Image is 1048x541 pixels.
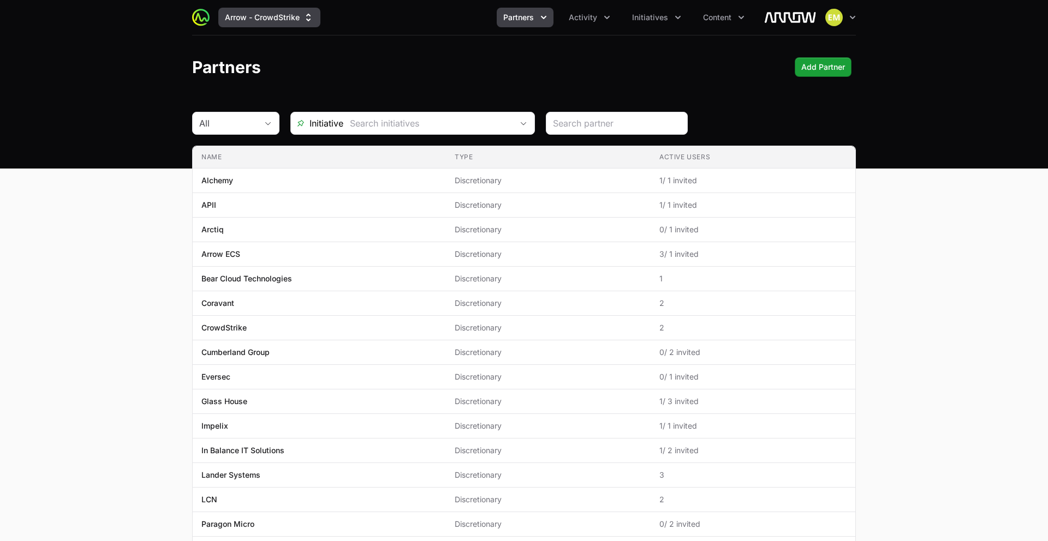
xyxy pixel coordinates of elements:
span: Discretionary [455,347,642,358]
span: Discretionary [455,420,642,431]
span: 2 [659,494,847,505]
th: Type [446,146,651,169]
th: Name [193,146,446,169]
div: Initiatives menu [626,8,688,27]
span: 2 [659,298,847,309]
span: 0 / 1 invited [659,371,847,382]
span: Content [703,12,731,23]
p: CrowdStrike [201,322,247,333]
span: 0 / 2 invited [659,347,847,358]
span: Discretionary [455,175,642,186]
button: Partners [497,8,553,27]
button: Add Partner [795,57,851,77]
span: Discretionary [455,470,642,480]
div: Main navigation [210,8,751,27]
span: Discretionary [455,371,642,382]
div: Partners menu [497,8,553,27]
button: All [193,112,279,134]
p: Eversec [201,371,230,382]
span: 1 / 2 invited [659,445,847,456]
span: Discretionary [455,494,642,505]
p: Glass House [201,396,247,407]
span: 1 / 1 invited [659,200,847,211]
span: Activity [569,12,597,23]
div: Activity menu [562,8,617,27]
p: Impelix [201,420,228,431]
div: Supplier switch menu [218,8,320,27]
span: 3 / 1 invited [659,249,847,260]
th: Active Users [651,146,855,169]
span: Discretionary [455,322,642,333]
span: 1 / 3 invited [659,396,847,407]
span: 3 [659,470,847,480]
button: Arrow - CrowdStrike [218,8,320,27]
p: Paragon Micro [201,519,254,530]
p: Lander Systems [201,470,260,480]
p: Arctiq [201,224,224,235]
div: Open [513,112,534,134]
span: 0 / 2 invited [659,519,847,530]
p: In Balance IT Solutions [201,445,284,456]
span: Initiative [291,117,343,130]
span: Discretionary [455,273,642,284]
div: All [199,117,257,130]
img: Arrow [764,7,817,28]
p: LCN [201,494,217,505]
p: Bear Cloud Technologies [201,273,292,284]
span: Initiatives [632,12,668,23]
p: Cumberland Group [201,347,270,358]
input: Search initiatives [343,112,513,134]
span: Add Partner [801,61,845,74]
h1: Partners [192,57,261,77]
span: Partners [503,12,534,23]
div: Primary actions [795,57,851,77]
span: Discretionary [455,200,642,211]
img: ActivitySource [192,9,210,26]
span: Discretionary [455,396,642,407]
span: 1 / 1 invited [659,175,847,186]
button: Initiatives [626,8,688,27]
span: Discretionary [455,298,642,309]
p: Alchemy [201,175,233,186]
span: 1 / 1 invited [659,420,847,431]
p: Coravant [201,298,234,309]
div: Content menu [696,8,751,27]
img: Eric Mingus [825,9,843,26]
p: APII [201,200,216,211]
span: Discretionary [455,249,642,260]
span: Discretionary [455,224,642,235]
span: 2 [659,322,847,333]
input: Search partner [553,117,681,130]
span: 1 [659,273,847,284]
span: Discretionary [455,519,642,530]
button: Content [696,8,751,27]
button: Activity [562,8,617,27]
span: 0 / 1 invited [659,224,847,235]
p: Arrow ECS [201,249,240,260]
span: Discretionary [455,445,642,456]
